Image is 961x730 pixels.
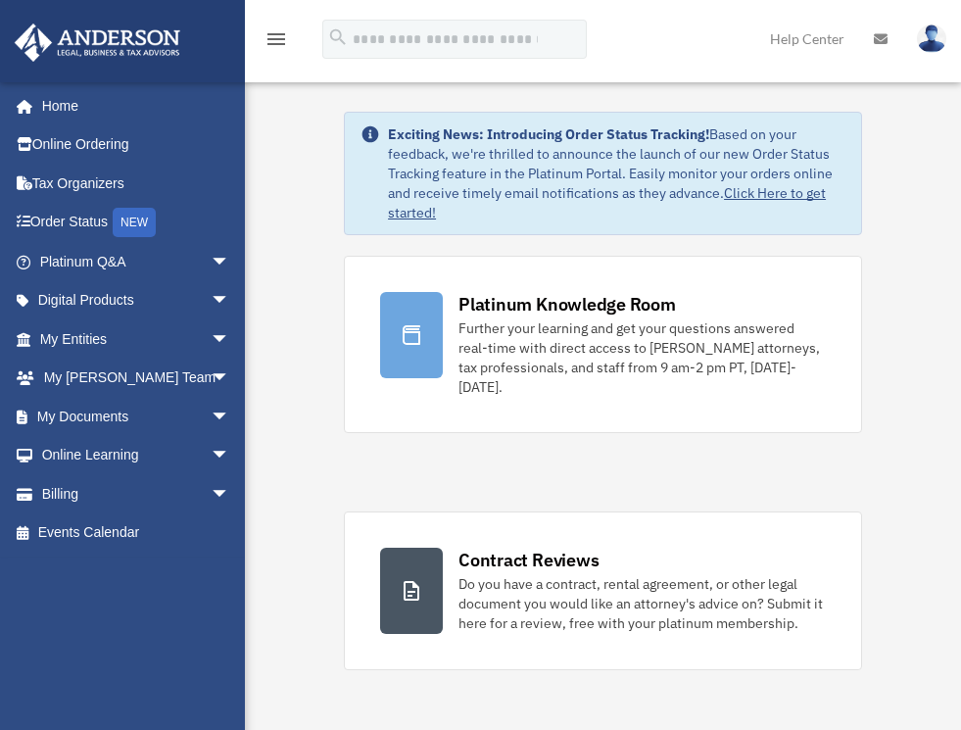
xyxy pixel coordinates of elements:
[14,125,260,165] a: Online Ordering
[327,26,349,48] i: search
[14,436,260,475] a: Online Learningarrow_drop_down
[14,359,260,398] a: My [PERSON_NAME] Teamarrow_drop_down
[14,513,260,553] a: Events Calendar
[388,184,826,221] a: Click Here to get started!
[14,319,260,359] a: My Entitiesarrow_drop_down
[14,397,260,436] a: My Documentsarrow_drop_down
[211,436,250,476] span: arrow_drop_down
[458,292,676,316] div: Platinum Knowledge Room
[14,242,260,281] a: Platinum Q&Aarrow_drop_down
[14,86,250,125] a: Home
[388,125,709,143] strong: Exciting News: Introducing Order Status Tracking!
[211,397,250,437] span: arrow_drop_down
[917,24,946,53] img: User Pic
[458,318,826,397] div: Further your learning and get your questions answered real-time with direct access to [PERSON_NAM...
[211,319,250,360] span: arrow_drop_down
[14,474,260,513] a: Billingarrow_drop_down
[211,281,250,321] span: arrow_drop_down
[388,124,845,222] div: Based on your feedback, we're thrilled to announce the launch of our new Order Status Tracking fe...
[344,256,862,433] a: Platinum Knowledge Room Further your learning and get your questions answered real-time with dire...
[211,474,250,514] span: arrow_drop_down
[14,164,260,203] a: Tax Organizers
[9,24,186,62] img: Anderson Advisors Platinum Portal
[211,359,250,399] span: arrow_drop_down
[14,281,260,320] a: Digital Productsarrow_drop_down
[14,203,260,243] a: Order StatusNEW
[264,27,288,51] i: menu
[458,548,599,572] div: Contract Reviews
[264,34,288,51] a: menu
[344,511,862,670] a: Contract Reviews Do you have a contract, rental agreement, or other legal document you would like...
[458,574,826,633] div: Do you have a contract, rental agreement, or other legal document you would like an attorney's ad...
[211,242,250,282] span: arrow_drop_down
[113,208,156,237] div: NEW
